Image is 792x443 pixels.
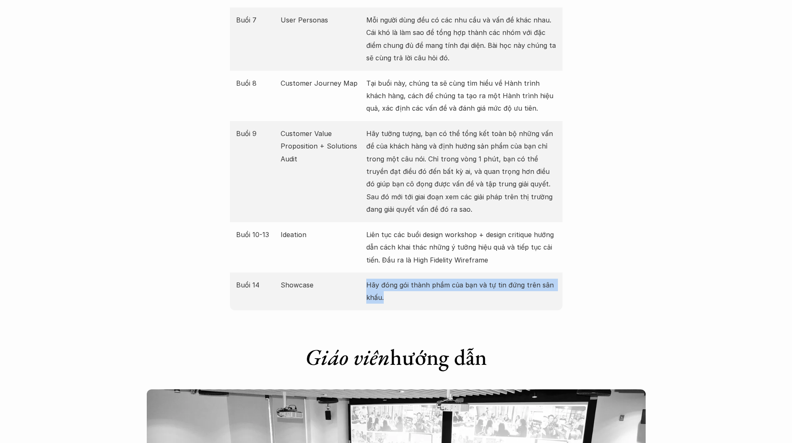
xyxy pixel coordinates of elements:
[236,77,277,89] p: Buổi 8
[305,342,390,371] em: Giáo viên
[366,279,556,304] p: Hãy đóng gói thành phầm của bạn và tự tin đứng trên sân khấu.
[236,127,277,140] p: Buổi 9
[281,14,362,26] p: User Personas
[281,228,362,241] p: Ideation
[366,228,556,266] p: Liên tục các buổi design workshop + design critique hướng dẫn cách khai thác những ý tưởng hiệu q...
[230,344,563,371] h1: hướng dẫn
[281,279,362,291] p: Showcase
[281,127,362,165] p: Customer Value Proposition + Solutions Audit
[366,14,556,64] p: Mỗi người dùng đều có các nhu cầu và vấn đề khác nhau. Cái khó là làm sao để tổng hợp thành các n...
[236,14,277,26] p: Buổi 7
[366,77,556,115] p: Tại buổi này, chúng ta sẽ cùng tìm hiểu về Hành trình khách hàng, cách để chúng ta tạo ra một Hàn...
[366,127,556,216] p: Hãy tưởng tượng, bạn có thể tổng kết toàn bộ những vấn đề của khách hàng và định hướng sản phẩm c...
[281,77,362,89] p: Customer Journey Map
[236,228,277,241] p: Buổi 10-13
[236,279,277,291] p: Buổi 14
